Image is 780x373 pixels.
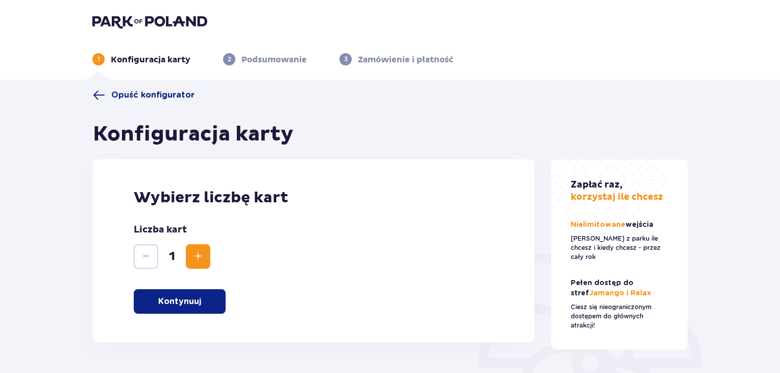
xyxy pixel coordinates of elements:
p: Liczba kart [134,224,187,236]
div: 2Podsumowanie [223,53,307,65]
div: 3Zamówienie i płatność [339,53,453,65]
a: Opuść konfigurator [93,89,194,101]
p: 2 [228,55,231,64]
p: Ciesz się nieograniczonym dostępem do głównych atrakcji! [571,302,669,330]
p: 3 [344,55,348,64]
p: Wybierz liczbę kart [134,188,494,207]
img: Park of Poland logo [92,14,207,29]
p: korzystaj ile chcesz [571,179,663,203]
span: Pełen dostęp do stref [571,279,633,297]
p: Zamówienie i płatność [358,54,453,65]
p: Konfiguracja karty [111,54,190,65]
p: Podsumowanie [241,54,307,65]
span: wejścia [625,221,653,228]
button: Zmniejsz [134,244,158,269]
p: 1 [97,55,100,64]
button: Zwiększ [186,244,210,269]
span: Opuść konfigurator [111,89,194,101]
div: 1Konfiguracja karty [92,53,190,65]
p: Jamango i Relax [571,278,669,298]
p: [PERSON_NAME] z parku ile chcesz i kiedy chcesz - przez cały rok [571,234,669,262]
span: 1 [160,249,184,264]
p: Nielimitowane [571,220,655,230]
span: Zapłać raz, [571,179,622,191]
p: Kontynuuj [158,296,201,307]
h1: Konfiguracja karty [93,122,294,147]
button: Kontynuuj [134,289,226,314]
